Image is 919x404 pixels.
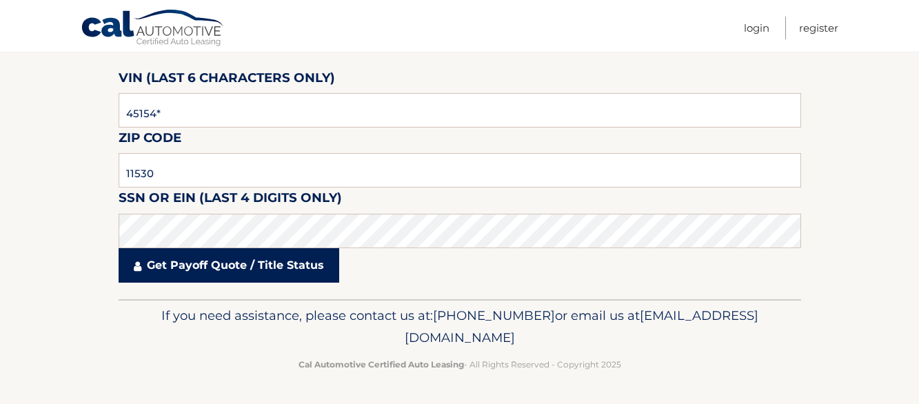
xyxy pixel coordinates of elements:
a: Cal Automotive [81,9,225,49]
label: VIN (last 6 characters only) [119,68,335,93]
a: Login [744,17,769,39]
p: - All Rights Reserved - Copyright 2025 [128,357,792,372]
a: Register [799,17,838,39]
a: Get Payoff Quote / Title Status [119,248,339,283]
p: If you need assistance, please contact us at: or email us at [128,305,792,349]
span: [PHONE_NUMBER] [433,307,555,323]
strong: Cal Automotive Certified Auto Leasing [299,359,464,370]
label: Zip Code [119,128,181,153]
label: SSN or EIN (last 4 digits only) [119,188,342,213]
